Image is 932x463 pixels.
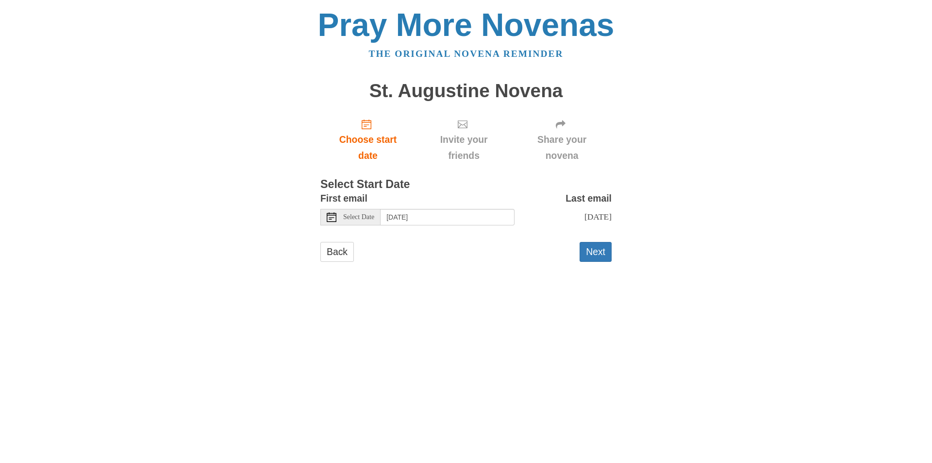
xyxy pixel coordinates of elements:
[522,132,602,164] span: Share your novena
[584,212,612,222] span: [DATE]
[320,242,354,262] a: Back
[566,190,612,206] label: Last email
[330,132,406,164] span: Choose start date
[416,111,512,169] div: Click "Next" to confirm your start date first.
[320,111,416,169] a: Choose start date
[320,178,612,191] h3: Select Start Date
[580,242,612,262] button: Next
[369,49,564,59] a: The original novena reminder
[512,111,612,169] div: Click "Next" to confirm your start date first.
[343,214,374,221] span: Select Date
[320,190,367,206] label: First email
[320,81,612,102] h1: St. Augustine Novena
[425,132,502,164] span: Invite your friends
[318,7,615,43] a: Pray More Novenas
